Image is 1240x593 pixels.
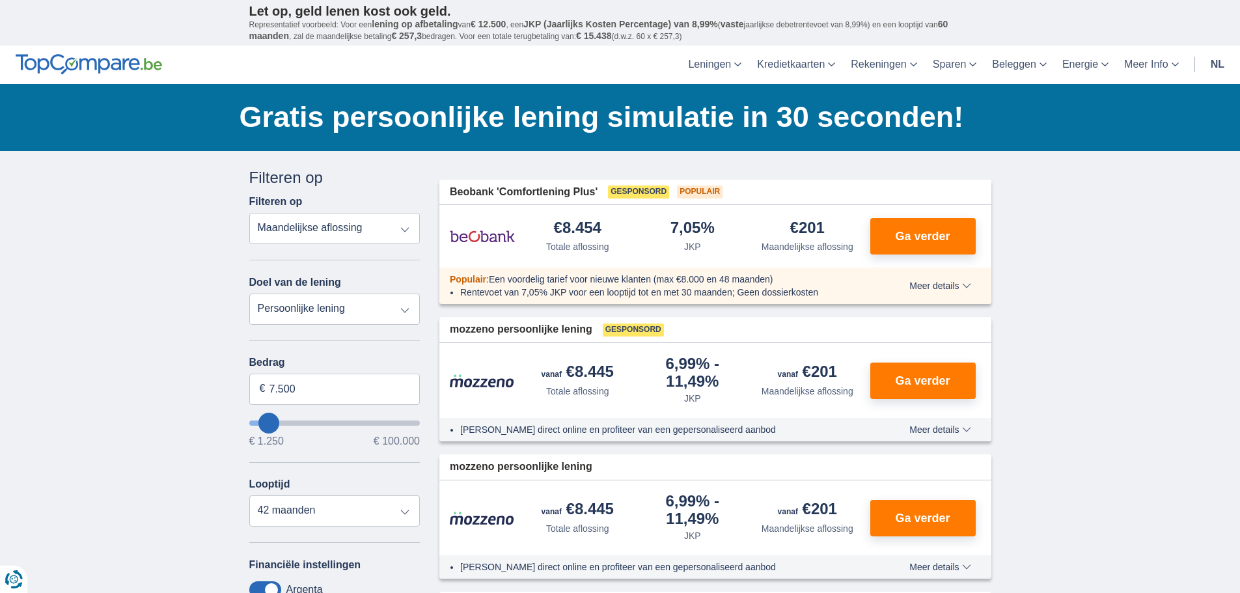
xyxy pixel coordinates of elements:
[895,230,950,242] span: Ga verder
[249,436,284,447] span: € 1.250
[460,423,862,436] li: [PERSON_NAME] direct online en profiteer van een gepersonaliseerd aanbod
[984,46,1054,84] a: Beleggen
[542,364,614,382] div: €8.445
[778,501,837,519] div: €201
[641,356,745,389] div: 6,99%
[546,240,609,253] div: Totale aflossing
[249,478,290,490] label: Looptijd
[762,240,853,253] div: Maandelijkse aflossing
[1054,46,1116,84] a: Energie
[641,493,745,527] div: 6,99%
[249,559,361,571] label: Financiële instellingen
[670,220,715,238] div: 7,05%
[260,381,266,396] span: €
[450,460,592,475] span: mozzeno persoonlijke lening
[576,31,612,41] span: € 15.438
[909,425,971,434] span: Meer details
[870,218,976,255] button: Ga verder
[249,167,420,189] div: Filteren op
[603,324,664,337] span: Gesponsord
[843,46,924,84] a: Rekeningen
[870,363,976,399] button: Ga verder
[450,185,598,200] span: Beobank 'Comfortlening Plus'
[895,512,950,524] span: Ga verder
[450,322,592,337] span: mozzeno persoonlijke lening
[895,375,950,387] span: Ga verder
[546,385,609,398] div: Totale aflossing
[554,220,601,238] div: €8.454
[1203,46,1232,84] a: nl
[249,277,341,288] label: Doel van de lening
[489,274,773,284] span: Een voordelig tarief voor nieuwe klanten (max €8.000 en 48 maanden)
[1116,46,1187,84] a: Meer Info
[680,46,749,84] a: Leningen
[471,19,506,29] span: € 12.500
[523,19,718,29] span: JKP (Jaarlijks Kosten Percentage) van 8,99%
[542,501,614,519] div: €8.445
[762,522,853,535] div: Maandelijkse aflossing
[450,374,515,388] img: product.pl.alt Mozzeno
[460,560,862,573] li: [PERSON_NAME] direct online en profiteer van een gepersonaliseerd aanbod
[460,286,862,299] li: Rentevoet van 7,05% JKP voor een looptijd tot en met 30 maanden; Geen dossierkosten
[721,19,744,29] span: vaste
[870,500,976,536] button: Ga verder
[684,529,701,542] div: JKP
[909,562,971,572] span: Meer details
[374,436,420,447] span: € 100.000
[778,364,837,382] div: €201
[608,186,669,199] span: Gesponsord
[249,196,303,208] label: Filteren op
[450,511,515,525] img: product.pl.alt Mozzeno
[249,421,420,426] input: wantToBorrow
[684,240,701,253] div: JKP
[249,3,991,19] p: Let op, geld lenen kost ook geld.
[391,31,422,41] span: € 257,3
[900,424,980,435] button: Meer details
[450,220,515,253] img: product.pl.alt Beobank
[450,274,486,284] span: Populair
[439,273,872,286] div: :
[546,522,609,535] div: Totale aflossing
[372,19,458,29] span: lening op afbetaling
[684,392,701,405] div: JKP
[16,54,162,75] img: TopCompare
[900,281,980,291] button: Meer details
[925,46,985,84] a: Sparen
[790,220,825,238] div: €201
[249,19,991,42] p: Representatief voorbeeld: Voor een van , een ( jaarlijkse debetrentevoet van 8,99%) en een loopti...
[749,46,843,84] a: Kredietkaarten
[909,281,971,290] span: Meer details
[900,562,980,572] button: Meer details
[762,385,853,398] div: Maandelijkse aflossing
[249,19,948,41] span: 60 maanden
[677,186,723,199] span: Populair
[249,357,420,368] label: Bedrag
[240,97,991,137] h1: Gratis persoonlijke lening simulatie in 30 seconden!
